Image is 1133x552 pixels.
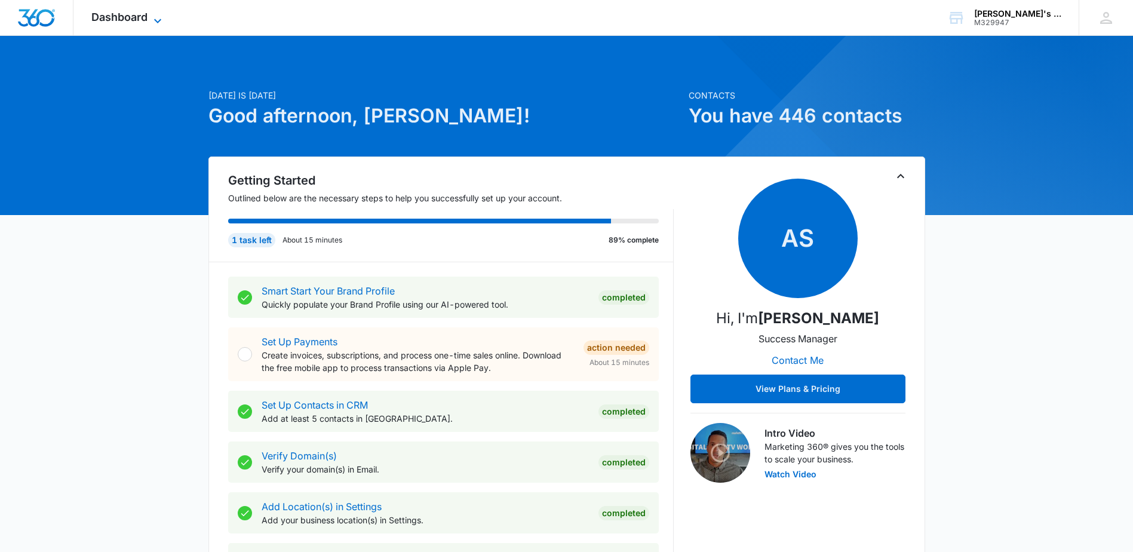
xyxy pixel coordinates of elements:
p: Verify your domain(s) in Email. [262,463,589,476]
button: Contact Me [760,346,836,375]
p: Create invoices, subscriptions, and process one-time sales online. Download the free mobile app t... [262,349,574,374]
span: AS [738,179,858,298]
a: Smart Start Your Brand Profile [262,285,395,297]
img: Intro Video [690,423,750,483]
p: Add your business location(s) in Settings. [262,514,589,526]
h1: You have 446 contacts [689,102,925,130]
p: 89% complete [609,235,659,246]
span: About 15 minutes [589,357,649,368]
div: Completed [598,455,649,470]
p: Outlined below are the necessary steps to help you successfully set up your account. [228,192,674,204]
a: Set Up Contacts in CRM [262,399,368,411]
button: View Plans & Pricing [690,375,905,403]
p: Contacts [689,89,925,102]
h3: Intro Video [764,426,905,440]
p: About 15 minutes [283,235,342,246]
div: Completed [598,404,649,419]
p: Success Manager [759,332,837,346]
a: Add Location(s) in Settings [262,501,382,513]
a: Verify Domain(s) [262,450,337,462]
div: Completed [598,506,649,520]
button: Watch Video [764,470,816,479]
p: Marketing 360® gives you the tools to scale your business. [764,440,905,465]
h2: Getting Started [228,171,674,189]
a: Set Up Payments [262,336,337,348]
p: Add at least 5 contacts in [GEOGRAPHIC_DATA]. [262,412,589,425]
button: Toggle Collapse [893,169,908,183]
div: account id [974,19,1061,27]
div: account name [974,9,1061,19]
div: 1 task left [228,233,275,247]
strong: [PERSON_NAME] [758,309,879,327]
span: Dashboard [91,11,148,23]
div: Action Needed [584,341,649,355]
h1: Good afternoon, [PERSON_NAME]! [208,102,681,130]
p: Quickly populate your Brand Profile using our AI-powered tool. [262,298,589,311]
p: Hi, I'm [716,308,879,329]
div: Completed [598,290,649,305]
p: [DATE] is [DATE] [208,89,681,102]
